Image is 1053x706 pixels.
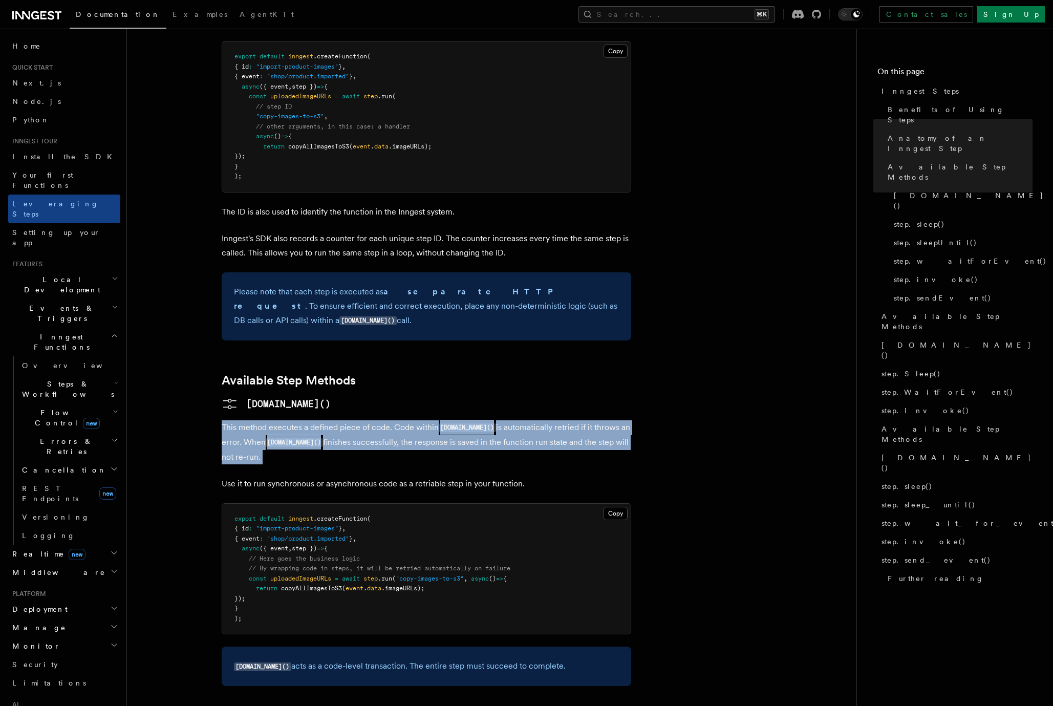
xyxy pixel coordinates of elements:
span: data [367,585,381,592]
span: [DOMAIN_NAME]() [882,340,1033,360]
button: Copy [604,45,628,58]
a: Available Step Methods [877,420,1033,448]
span: copyAllImagesToS3 [281,585,342,592]
span: Overview [22,361,127,370]
a: Examples [166,3,233,28]
button: Steps & Workflows [18,375,120,403]
a: Contact sales [879,6,973,23]
a: Available Step Methods [884,158,1033,186]
span: ( [349,143,353,150]
span: , [464,575,467,582]
span: default [260,53,285,60]
span: new [83,418,100,429]
button: Inngest Functions [8,328,120,356]
a: Available Step Methods [222,373,356,388]
span: // other arguments, in this case: a handler [256,123,410,130]
a: Node.js [8,92,120,111]
button: Local Development [8,270,120,299]
a: step.sleep() [877,477,1033,496]
a: REST Endpointsnew [18,479,120,508]
span: step.sleepUntil() [894,238,977,248]
span: await [342,575,360,582]
span: step [363,93,378,100]
span: } [338,525,342,532]
span: { [324,545,328,552]
a: step.sendEvent() [890,289,1033,307]
a: step.sleep() [890,215,1033,233]
span: { [324,83,328,90]
button: Errors & Retries [18,432,120,461]
a: step.sleep_until() [877,496,1033,514]
span: step.send_event() [882,555,991,565]
span: new [99,487,116,500]
span: ({ event [260,545,288,552]
span: inngest [288,515,313,522]
span: .run [378,575,392,582]
span: Versioning [22,513,90,521]
span: "copy-images-to-s3" [256,113,324,120]
div: Inngest Functions [8,356,120,545]
span: "import-product-images" [256,63,338,70]
button: Flow Controlnew [18,403,120,432]
button: Monitor [8,637,120,655]
span: default [260,515,285,522]
span: Security [12,660,58,669]
span: step.waitForEvent() [894,256,1047,266]
a: step.send_event() [877,551,1033,569]
a: [DOMAIN_NAME]() [877,448,1033,477]
span: [DOMAIN_NAME]() [894,190,1044,211]
a: step.wait_for_event() [877,514,1033,532]
span: [DOMAIN_NAME]() [882,453,1033,473]
a: step.invoke() [890,270,1033,289]
span: .imageURLs); [381,585,424,592]
span: { event [234,73,260,80]
span: // step ID [256,103,292,110]
span: Inngest tour [8,137,57,145]
span: Local Development [8,274,112,295]
span: AgentKit [240,10,294,18]
span: Manage [8,623,66,633]
span: => [317,83,324,90]
span: step [363,575,378,582]
span: }); [234,595,245,602]
a: Your first Functions [8,166,120,195]
button: Search...⌘K [578,6,775,23]
a: Python [8,111,120,129]
span: Setting up your app [12,228,100,247]
a: step.WaitForEvent() [877,383,1033,401]
span: Deployment [8,604,68,614]
p: Inngest's SDK also records a counter for each unique step ID. The counter increases every time th... [222,231,631,260]
span: .createFunction [313,53,367,60]
span: Quick start [8,63,53,72]
span: ( [367,515,371,522]
span: "shop/product.imported" [267,73,349,80]
span: return [263,143,285,150]
a: Overview [18,356,120,375]
span: } [338,63,342,70]
a: Documentation [70,3,166,29]
span: .imageURLs); [389,143,432,150]
span: { [288,133,292,140]
button: Realtimenew [8,545,120,563]
span: : [249,63,252,70]
span: step }) [292,545,317,552]
span: await [342,93,360,100]
span: "copy-images-to-s3" [396,575,464,582]
span: Your first Functions [12,171,73,189]
a: Home [8,37,120,55]
span: ); [234,615,242,622]
code: [DOMAIN_NAME]() [339,316,397,325]
span: step.sendEvent() [894,293,992,303]
span: , [342,525,346,532]
h4: On this page [877,66,1033,82]
span: Logging [22,531,75,540]
a: Sign Up [977,6,1045,23]
span: => [317,545,324,552]
a: step.waitForEvent() [890,252,1033,270]
span: ( [392,575,396,582]
span: , [353,73,356,80]
span: Steps & Workflows [18,379,114,399]
span: async [242,545,260,552]
span: step.invoke() [882,537,966,547]
span: .createFunction [313,515,367,522]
